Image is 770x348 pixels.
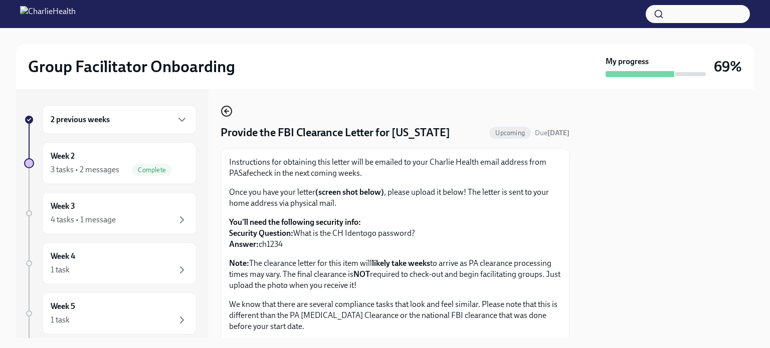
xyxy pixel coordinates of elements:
h6: Week 2 [51,151,75,162]
h3: 69% [714,58,742,76]
strong: likely take weeks [372,258,430,268]
h4: Provide the FBI Clearance Letter for [US_STATE] [221,125,450,140]
h2: Group Facilitator Onboarding [28,57,235,77]
p: The clearance letter for this item will to arrive as PA clearance processing times may vary. The ... [229,258,561,291]
a: Week 41 task [24,242,197,284]
p: What is the CH Identogo password? ch1234 [229,217,561,250]
h6: Week 3 [51,201,75,212]
strong: (screen shot below) [315,187,384,197]
strong: My progress [606,56,649,67]
p: We know that there are several compliance tasks that look and feel similar. Please note that this... [229,299,561,332]
div: 2 previous weeks [42,105,197,134]
strong: Answer: [229,239,259,249]
strong: You'll need the following security info: [229,217,361,227]
div: 4 tasks • 1 message [51,214,116,225]
span: Due [535,129,569,137]
div: 1 task [51,264,70,275]
strong: Security Question: [229,228,293,238]
div: 1 task [51,314,70,325]
a: Week 51 task [24,292,197,334]
strong: NOT [353,269,370,279]
span: October 8th, 2025 07:00 [535,128,569,138]
a: Week 23 tasks • 2 messagesComplete [24,142,197,184]
h6: Week 5 [51,301,75,312]
span: Complete [132,166,172,174]
h6: Week 4 [51,251,75,262]
strong: [DATE] [547,129,569,137]
strong: Note: [229,258,249,268]
div: 3 tasks • 2 messages [51,164,119,175]
img: CharlieHealth [20,6,76,22]
a: Week 34 tasks • 1 message [24,192,197,234]
span: Upcoming [489,129,531,137]
p: Once you have your letter , please upload it below! The letter is sent to your home address via p... [229,187,561,209]
h6: 2 previous weeks [51,114,110,125]
p: Instructions for obtaining this letter will be emailed to your Charlie Health email address from ... [229,157,561,179]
